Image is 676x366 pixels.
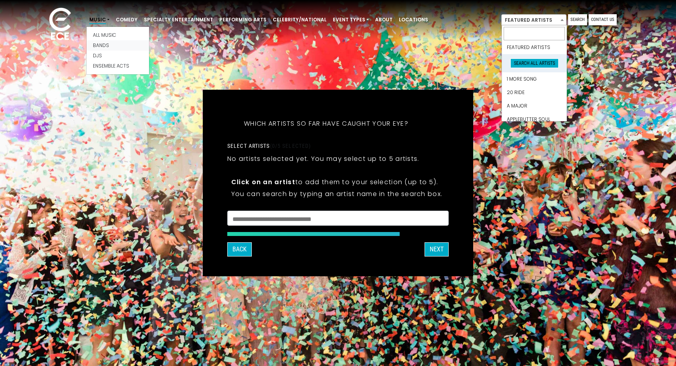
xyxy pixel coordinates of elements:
[425,242,449,257] button: Next
[227,154,419,164] p: No artists selected yet. You may select up to 5 artists.
[589,14,617,25] a: Contact Us
[502,41,566,54] li: Featured Artists
[141,13,216,26] a: Specialty Entertainment
[502,86,566,99] li: 20 Ride
[502,99,566,113] li: A Major
[216,13,270,26] a: Performing Arts
[227,242,252,257] button: Back
[510,58,559,68] span: Search All Artists
[231,177,295,187] strong: Click on an artist
[86,13,113,26] a: Music
[87,40,149,51] a: Bands
[87,61,149,71] a: Ensemble Acts
[502,113,566,126] li: Applebutter Soul
[568,14,587,25] a: Search
[502,15,566,26] span: Featured Artists
[227,142,311,149] label: Select artists
[87,51,149,61] a: Djs
[270,13,330,26] a: Celebrity/National
[113,13,141,26] a: Comedy
[504,27,565,40] input: Search
[40,6,80,44] img: ece_new_logo_whitev2-1.png
[396,13,431,26] a: Locations
[501,14,566,25] span: Featured Artists
[232,216,444,223] textarea: Search
[270,143,311,149] span: (0/5 selected)
[502,72,566,86] li: 1 More Song
[372,13,396,26] a: About
[87,30,149,40] a: All Music
[231,177,445,187] p: to add them to your selection (up to 5).
[330,13,372,26] a: Event Types
[227,109,425,138] h5: Which artists so far have caught your eye?
[231,189,445,199] p: You can search by typing an artist name in the search box.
